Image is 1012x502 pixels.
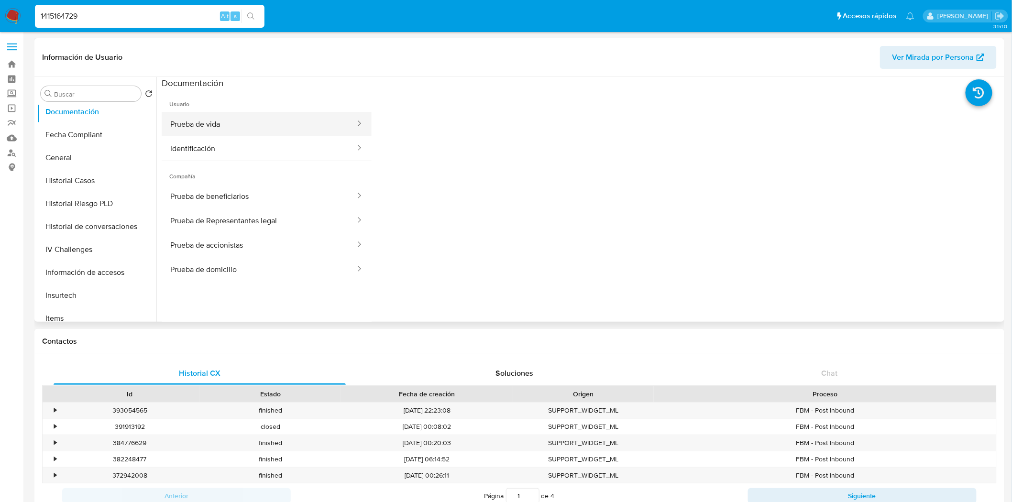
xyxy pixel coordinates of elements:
span: Chat [822,368,838,379]
h1: Información de Usuario [42,53,122,62]
button: Historial Riesgo PLD [37,192,156,215]
div: [DATE] 00:20:03 [341,435,513,451]
div: FBM - Post Inbound [654,468,996,483]
span: Historial CX [179,368,220,379]
div: FBM - Post Inbound [654,451,996,467]
div: [DATE] 22:23:08 [341,403,513,418]
div: 391913192 [59,419,200,435]
a: Notificaciones [906,12,914,20]
span: Alt [221,11,229,21]
div: [DATE] 06:14:52 [341,451,513,467]
div: finished [200,403,341,418]
input: Buscar [54,90,137,98]
button: Insurtech [37,284,156,307]
p: irma.suarez@mercadolibre.com.mx [937,11,991,21]
div: Estado [207,389,334,399]
div: • [54,471,56,480]
input: Buscar usuario o caso... [35,10,264,22]
span: Accesos rápidos [843,11,897,21]
button: Ver Mirada por Persona [880,46,997,69]
button: Items [37,307,156,330]
button: Historial de conversaciones [37,215,156,238]
div: SUPPORT_WIDGET_ML [513,403,654,418]
button: Fecha Compliant [37,123,156,146]
span: Soluciones [496,368,534,379]
div: Proceso [660,389,990,399]
div: SUPPORT_WIDGET_ML [513,419,654,435]
div: 382248477 [59,451,200,467]
div: Origen [520,389,647,399]
a: Salir [995,11,1005,21]
div: FBM - Post Inbound [654,435,996,451]
div: finished [200,451,341,467]
div: • [54,438,56,447]
div: SUPPORT_WIDGET_ML [513,451,654,467]
span: s [234,11,237,21]
div: finished [200,468,341,483]
div: closed [200,419,341,435]
button: Historial Casos [37,169,156,192]
div: Fecha de creación [347,389,506,399]
div: • [54,455,56,464]
div: SUPPORT_WIDGET_ML [513,468,654,483]
div: • [54,406,56,415]
button: IV Challenges [37,238,156,261]
div: SUPPORT_WIDGET_ML [513,435,654,451]
h1: Contactos [42,337,997,346]
button: General [37,146,156,169]
div: 372942008 [59,468,200,483]
div: [DATE] 00:26:11 [341,468,513,483]
div: finished [200,435,341,451]
button: Volver al orden por defecto [145,90,153,100]
button: search-icon [241,10,261,23]
div: • [54,422,56,431]
span: 4 [551,491,555,501]
div: 384776629 [59,435,200,451]
div: FBM - Post Inbound [654,419,996,435]
div: 393054565 [59,403,200,418]
button: Documentación [37,100,156,123]
button: Información de accesos [37,261,156,284]
button: Buscar [44,90,52,98]
div: FBM - Post Inbound [654,403,996,418]
span: Ver Mirada por Persona [892,46,974,69]
div: Id [66,389,193,399]
div: [DATE] 00:08:02 [341,419,513,435]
